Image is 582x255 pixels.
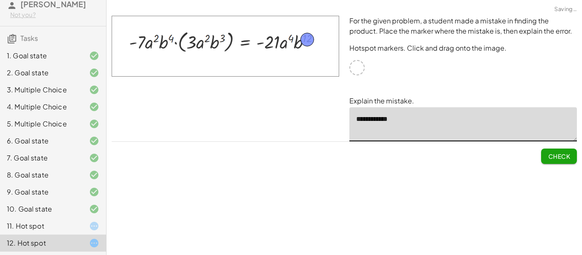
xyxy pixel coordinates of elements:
[7,51,75,61] div: 1. Goal state
[89,187,99,197] i: Task finished and correct.
[89,153,99,163] i: Task finished and correct.
[7,187,75,197] div: 9. Goal state
[7,204,75,214] div: 10. Goal state
[7,221,75,231] div: 11. Hot spot
[89,51,99,61] i: Task finished and correct.
[10,11,99,19] div: Not you?
[7,102,75,112] div: 4. Multiple Choice
[89,238,99,248] i: Task started.
[20,34,38,43] span: Tasks
[89,170,99,180] i: Task finished and correct.
[7,170,75,180] div: 8. Goal state
[7,119,75,129] div: 5. Multiple Choice
[7,153,75,163] div: 7. Goal state
[89,68,99,78] i: Task finished and correct.
[541,149,577,164] button: Check
[89,136,99,146] i: Task finished and correct.
[349,96,577,106] p: Explain the mistake.
[7,238,75,248] div: 12. Hot spot
[7,68,75,78] div: 2. Goal state
[112,16,339,77] img: 0886c92d32dd19760ffa48c2dfc6e395adaf3d3f40faf5cd72724b1e9700f50a.png
[89,85,99,95] i: Task finished and correct.
[89,204,99,214] i: Task finished and correct.
[349,43,577,53] p: Hotspot markers. Click and drag onto the image.
[89,221,99,231] i: Task started.
[89,119,99,129] i: Task finished and correct.
[89,102,99,112] i: Task finished and correct.
[7,85,75,95] div: 3. Multiple Choice
[554,5,577,14] span: Saving…
[349,16,577,36] p: For the given problem, a student made a mistake in finding the product. Place the marker where th...
[7,136,75,146] div: 6. Goal state
[548,152,570,160] span: Check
